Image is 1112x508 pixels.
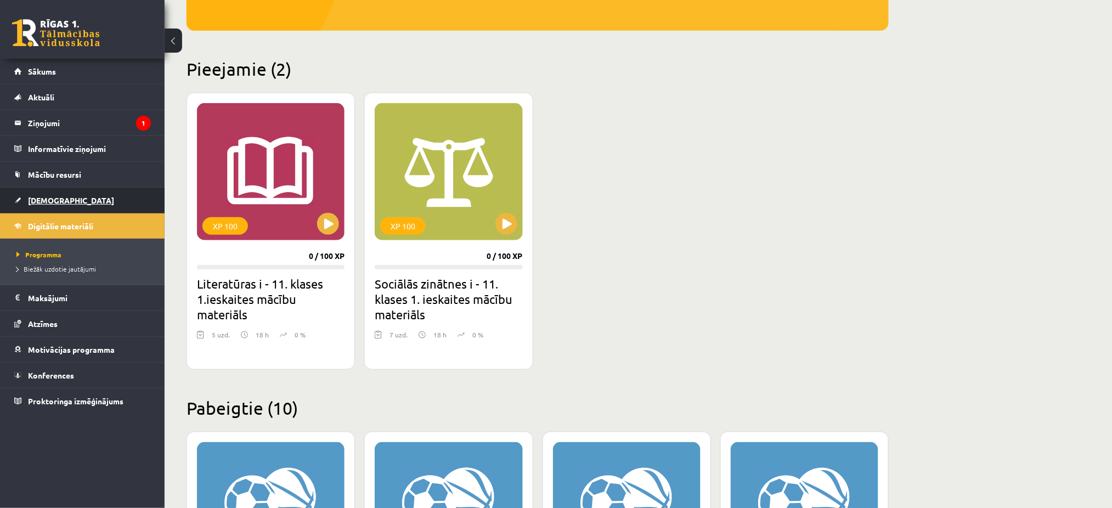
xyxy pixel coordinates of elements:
h2: Sociālās zinātnes i - 11. klases 1. ieskaites mācību materiāls [375,276,522,322]
a: Informatīvie ziņojumi [14,136,151,161]
span: Proktoringa izmēģinājums [28,396,123,406]
a: Konferences [14,363,151,388]
a: Rīgas 1. Tālmācības vidusskola [12,19,100,47]
span: Mācību resursi [28,170,81,179]
span: Aktuāli [28,92,54,102]
a: Programma [16,250,154,259]
p: 0 % [295,330,306,340]
i: 1 [136,116,151,131]
h2: Literatūras i - 11. klases 1.ieskaites mācību materiāls [197,276,345,322]
a: Ziņojumi1 [14,110,151,136]
span: Motivācijas programma [28,345,115,354]
a: Proktoringa izmēģinājums [14,388,151,414]
p: 0 % [472,330,483,340]
a: Sākums [14,59,151,84]
div: XP 100 [202,217,248,235]
h2: Pieejamie (2) [187,58,889,80]
legend: Informatīvie ziņojumi [28,136,151,161]
a: Mācību resursi [14,162,151,187]
legend: Ziņojumi [28,110,151,136]
a: Motivācijas programma [14,337,151,362]
span: Konferences [28,370,74,380]
p: 18 h [256,330,269,340]
span: Programma [16,250,61,259]
span: Atzīmes [28,319,58,329]
div: 5 uzd. [212,330,230,346]
div: 7 uzd. [390,330,408,346]
a: Biežāk uzdotie jautājumi [16,264,154,274]
a: [DEMOGRAPHIC_DATA] [14,188,151,213]
legend: Maksājumi [28,285,151,311]
div: XP 100 [380,217,426,235]
a: Digitālie materiāli [14,213,151,239]
span: Biežāk uzdotie jautājumi [16,264,96,273]
a: Maksājumi [14,285,151,311]
span: Sākums [28,66,56,76]
h2: Pabeigtie (10) [187,397,889,419]
a: Aktuāli [14,84,151,110]
a: Atzīmes [14,311,151,336]
span: Digitālie materiāli [28,221,93,231]
p: 18 h [433,330,447,340]
span: [DEMOGRAPHIC_DATA] [28,195,114,205]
